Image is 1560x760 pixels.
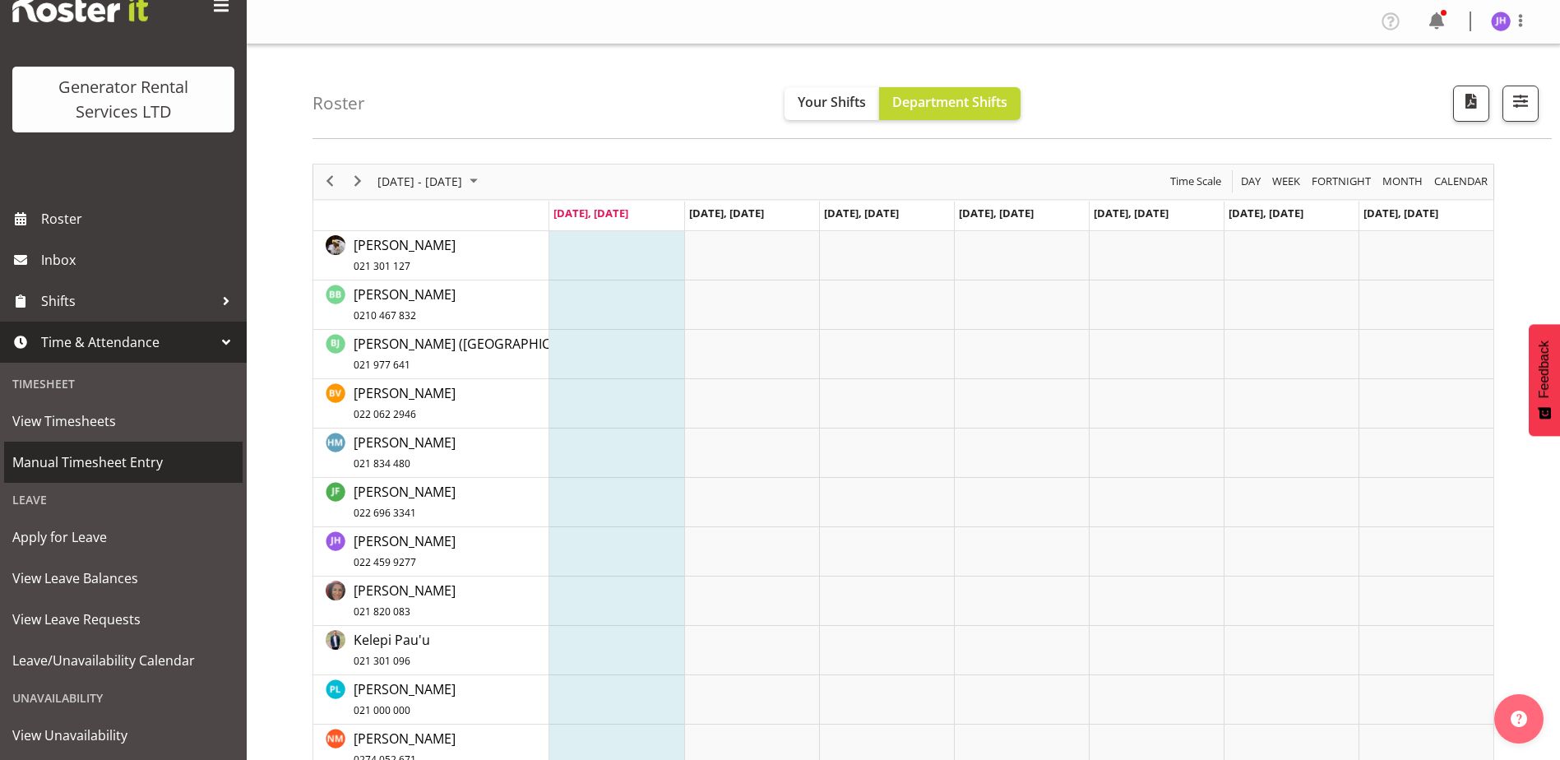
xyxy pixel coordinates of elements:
span: [PERSON_NAME] [354,285,456,323]
td: Andrew Crenfeldt resource [313,231,549,280]
span: 021 977 641 [354,358,410,372]
span: 021 301 127 [354,259,410,273]
div: Sep 29 - Oct 05, 2025 [372,165,488,199]
a: [PERSON_NAME]022 459 9277 [354,531,456,571]
a: [PERSON_NAME] ([GEOGRAPHIC_DATA]) Jordan021 977 641 [354,334,642,373]
span: [PERSON_NAME] [354,582,456,619]
a: View Unavailability [4,715,243,756]
span: View Unavailability [12,723,234,748]
div: next period [344,165,372,199]
span: [DATE], [DATE] [1229,206,1303,220]
button: Month [1432,171,1491,192]
a: Leave/Unavailability Calendar [4,640,243,681]
span: calendar [1433,171,1489,192]
span: Week [1271,171,1302,192]
span: Inbox [41,248,238,272]
a: Apply for Leave [4,517,243,558]
a: [PERSON_NAME]021 301 127 [354,235,456,275]
a: Kelepi Pau'u021 301 096 [354,630,430,670]
button: Your Shifts [785,87,879,120]
button: Next [347,171,369,192]
span: Your Shifts [798,93,866,111]
a: [PERSON_NAME]0210 467 832 [354,285,456,324]
span: Leave/Unavailability Calendar [12,648,234,673]
a: Manual Timesheet Entry [4,442,243,483]
span: Roster [41,206,238,231]
span: Feedback [1537,341,1552,398]
div: Generator Rental Services LTD [29,75,218,124]
span: View Leave Requests [12,607,234,632]
span: [PERSON_NAME] [354,680,456,718]
span: Time & Attendance [41,330,214,355]
a: View Timesheets [4,401,243,442]
span: [DATE], [DATE] [824,206,899,220]
span: 022 459 9277 [354,555,416,569]
td: Kelepi Pau'u resource [313,626,549,675]
a: [PERSON_NAME]021 820 083 [354,581,456,620]
span: View Timesheets [12,409,234,433]
span: Shifts [41,289,214,313]
span: Kelepi Pau'u [354,631,430,669]
span: 021 000 000 [354,703,410,717]
span: 022 062 2946 [354,407,416,421]
span: [PERSON_NAME] ([GEOGRAPHIC_DATA]) Jordan [354,335,642,373]
h4: Roster [312,94,365,113]
a: View Leave Balances [4,558,243,599]
span: [DATE], [DATE] [959,206,1034,220]
td: Hamish MacMillan resource [313,429,549,478]
span: Apply for Leave [12,525,234,549]
td: Ben Bennington resource [313,280,549,330]
td: Lile Srsa resource [313,675,549,725]
span: [DATE], [DATE] [1363,206,1438,220]
button: Download a PDF of the roster according to the set date range. [1453,86,1489,122]
span: [DATE], [DATE] [689,206,764,220]
div: previous period [316,165,344,199]
button: Previous [319,171,341,192]
img: james-hilhorst5206.jpg [1491,12,1511,31]
span: 021 301 096 [354,654,410,668]
span: Time Scale [1169,171,1223,192]
td: Katherine Lothian resource [313,577,549,626]
button: Fortnight [1309,171,1374,192]
span: Day [1239,171,1262,192]
span: [DATE], [DATE] [1094,206,1169,220]
img: help-xxl-2.png [1511,711,1527,727]
span: 021 834 480 [354,456,410,470]
div: Leave [4,483,243,517]
span: Manual Timesheet Entry [12,450,234,475]
button: Feedback - Show survey [1529,324,1560,436]
span: View Leave Balances [12,566,234,591]
button: Time Scale [1168,171,1224,192]
span: 0210 467 832 [354,308,416,322]
button: Filter Shifts [1502,86,1539,122]
span: [PERSON_NAME] [354,236,456,274]
button: Timeline Day [1238,171,1264,192]
a: [PERSON_NAME]022 696 3341 [354,482,456,521]
a: [PERSON_NAME]021 000 000 [354,679,456,719]
span: [PERSON_NAME] [354,532,456,570]
button: Department Shifts [879,87,1021,120]
span: [PERSON_NAME] [354,433,456,471]
div: Unavailability [4,681,243,715]
span: [PERSON_NAME] [354,384,456,422]
td: James Hilhorst resource [313,527,549,577]
span: Department Shifts [892,93,1007,111]
td: Brenton Vanzwol resource [313,379,549,429]
button: Timeline Month [1380,171,1426,192]
a: [PERSON_NAME]021 834 480 [354,433,456,472]
div: Timesheet [4,367,243,401]
button: Timeline Week [1270,171,1303,192]
a: [PERSON_NAME]022 062 2946 [354,383,456,423]
a: View Leave Requests [4,599,243,640]
span: Fortnight [1310,171,1373,192]
span: Month [1381,171,1424,192]
span: [DATE] - [DATE] [376,171,464,192]
span: 022 696 3341 [354,506,416,520]
span: 021 820 083 [354,605,410,619]
span: [DATE], [DATE] [553,206,628,220]
td: Jack Ford resource [313,478,549,527]
span: [PERSON_NAME] [354,483,456,521]
td: Brendan (Paris) Jordan resource [313,330,549,379]
button: September 2025 [375,171,485,192]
